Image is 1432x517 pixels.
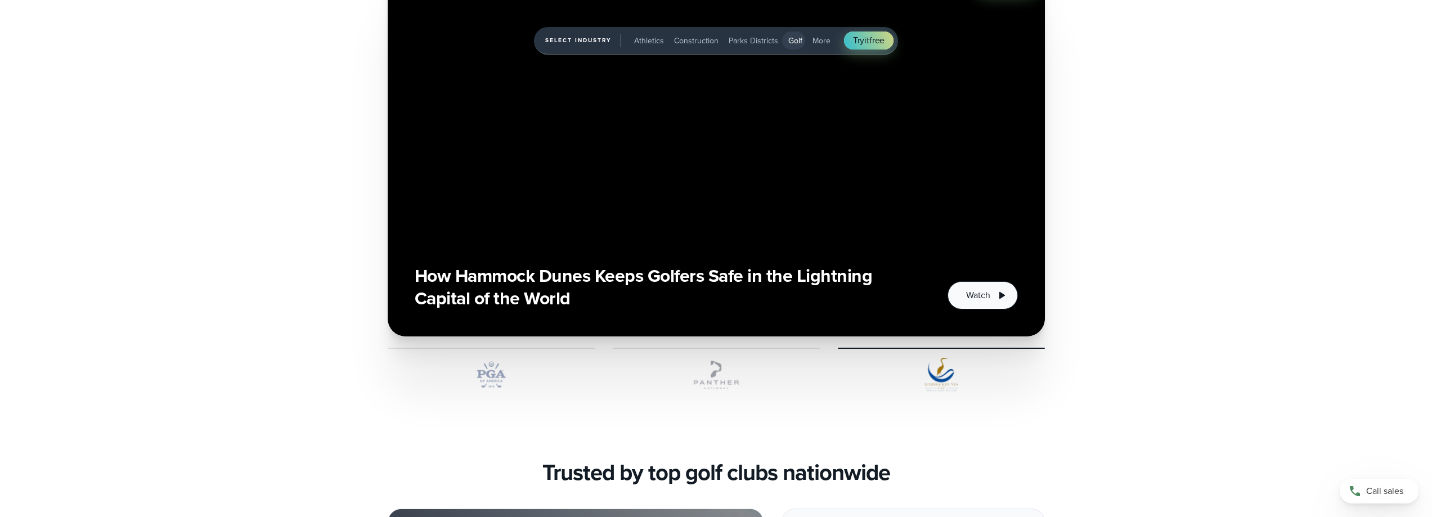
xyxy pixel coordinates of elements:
[853,34,885,47] span: Try free
[613,358,820,392] img: Panther-National.svg
[1366,484,1403,498] span: Call sales
[784,32,807,50] button: Golf
[812,35,831,47] span: More
[729,35,778,47] span: Parks Districts
[948,281,1017,309] button: Watch
[545,34,621,47] span: Select Industry
[724,32,783,50] button: Parks Districts
[415,264,921,309] h3: How Hammock Dunes Keeps Golfers Safe in the Lightning Capital of the World
[844,32,894,50] a: Tryitfree
[674,35,719,47] span: Construction
[1340,479,1418,503] a: Call sales
[634,35,664,47] span: Athletics
[388,358,595,392] img: PGA.svg
[966,289,990,302] span: Watch
[788,35,802,47] span: Golf
[542,459,890,486] h3: Trusted by top golf clubs nationwide
[670,32,723,50] button: Construction
[630,32,668,50] button: Athletics
[808,32,835,50] button: More
[864,34,869,47] span: it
